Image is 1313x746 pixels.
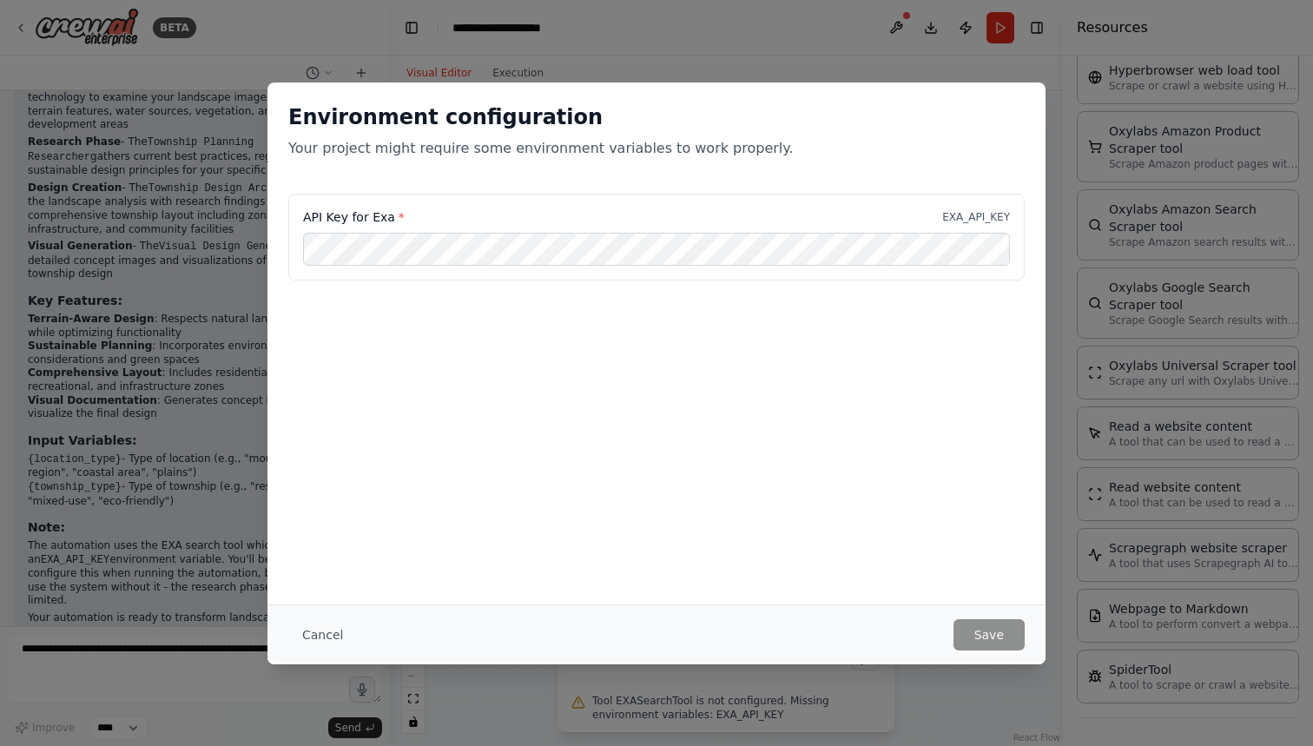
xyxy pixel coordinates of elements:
button: Save [953,619,1025,650]
h2: Environment configuration [288,103,1025,131]
p: Your project might require some environment variables to work properly. [288,138,1025,159]
p: EXA_API_KEY [942,210,1010,224]
label: API Key for Exa [303,208,405,226]
button: Cancel [288,619,357,650]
